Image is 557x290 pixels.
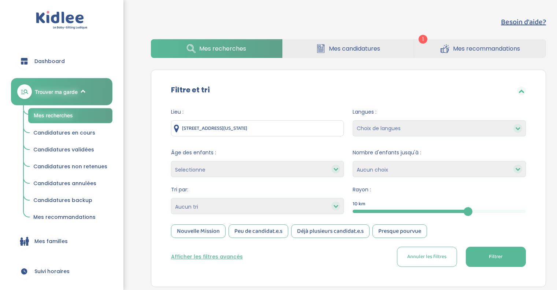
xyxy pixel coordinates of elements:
button: Afficher les filtres avancés [171,253,243,261]
a: Candidatures validées [28,143,112,157]
span: Rayon : [353,186,526,194]
span: Candidatures backup [33,197,92,204]
span: Mes familles [34,238,68,245]
a: Candidatures en cours [28,126,112,140]
a: Mes recherches [151,39,282,58]
button: Annuler les filtres [397,247,457,267]
a: Mes recommandations [28,210,112,224]
span: Candidatures annulées [33,180,96,187]
span: Candidatures validées [33,146,94,153]
span: Mes recommandations [453,44,520,53]
span: Dashboard [34,58,65,65]
a: Candidatures backup [28,194,112,208]
a: Mes recherches [28,108,112,123]
span: Nombre d'enfants jusqu'à : [353,149,526,157]
span: Candidatures non retenues [33,163,107,170]
input: Ville ou code postale [171,120,344,136]
span: Mes recommandations [33,213,96,221]
span: 10 km [353,200,365,208]
div: Déjà plusieurs candidat.e.s [291,224,370,238]
span: Filtrer [489,253,502,261]
span: Tri par: [171,186,344,194]
span: Suivi horaires [34,268,70,275]
a: Candidatures non retenues [28,160,112,174]
a: Mes candidatures [283,39,414,58]
a: Mes familles [11,228,112,254]
span: Lieu : [171,108,344,116]
button: Besoin d'aide? [501,16,546,27]
span: Langues : [353,108,526,116]
span: Mes recherches [199,44,246,53]
a: Suivi horaires [11,258,112,285]
span: Mes recherches [34,112,73,118]
a: Candidatures annulées [28,177,112,191]
span: Candidatures en cours [33,129,95,136]
div: Peu de candidat.e.s [229,224,288,238]
a: Dashboard [11,48,112,74]
div: Nouvelle Mission [171,224,226,238]
a: Mes recommandations [414,39,546,58]
span: Mes candidatures [329,44,380,53]
span: 1 [419,35,427,44]
label: Filtre et tri [171,84,210,95]
span: Âge des enfants : [171,149,344,157]
button: Filtrer [466,247,526,267]
span: Trouver ma garde [35,88,78,96]
img: logo.svg [36,11,88,30]
a: Trouver ma garde [11,78,112,105]
span: Annuler les filtres [407,253,446,261]
div: Presque pourvue [372,224,427,238]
